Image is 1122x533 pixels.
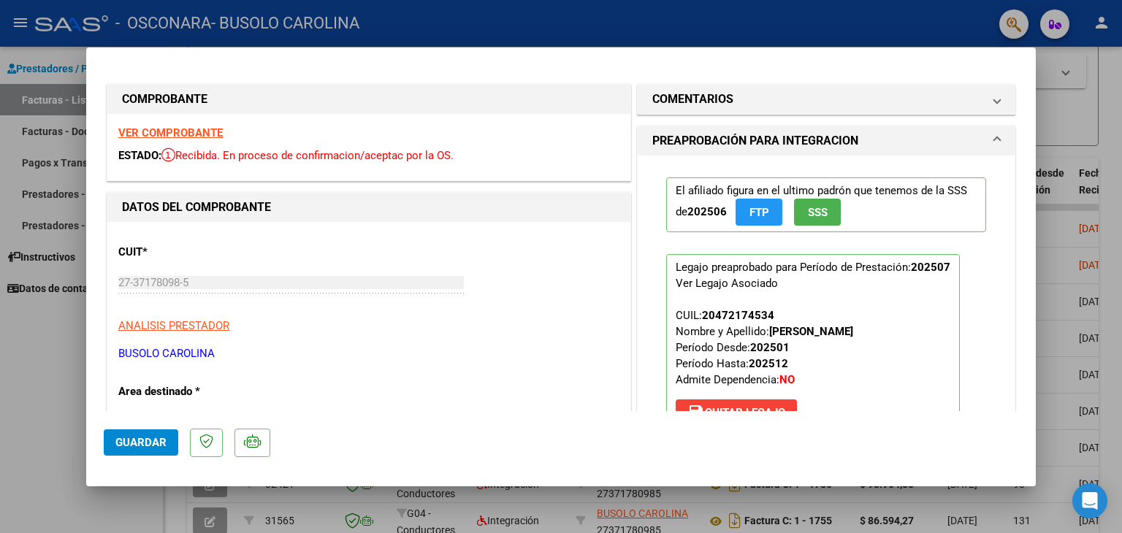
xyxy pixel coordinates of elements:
[1072,483,1107,518] div: Open Intercom Messenger
[638,156,1015,466] div: PREAPROBACIÓN PARA INTEGRACION
[676,275,778,291] div: Ver Legajo Asociado
[666,254,960,432] p: Legajo preaprobado para Período de Prestación:
[911,261,950,274] strong: 202507
[687,205,727,218] strong: 202506
[118,319,229,332] span: ANALISIS PRESTADOR
[769,325,853,338] strong: [PERSON_NAME]
[736,199,782,226] button: FTP
[122,200,271,214] strong: DATOS DEL COMPROBANTE
[638,85,1015,114] mat-expansion-panel-header: COMENTARIOS
[687,406,785,419] span: Quitar Legajo
[750,341,790,354] strong: 202501
[118,383,269,400] p: Area destinado *
[122,92,207,106] strong: COMPROBANTE
[118,244,269,261] p: CUIT
[676,399,797,426] button: Quitar Legajo
[749,206,769,219] span: FTP
[652,132,858,150] h1: PREAPROBACIÓN PARA INTEGRACION
[808,206,828,219] span: SSS
[104,429,178,456] button: Guardar
[161,149,454,162] span: Recibida. En proceso de confirmacion/aceptac por la OS.
[118,345,619,362] p: BUSOLO CAROLINA
[115,436,167,449] span: Guardar
[638,126,1015,156] mat-expansion-panel-header: PREAPROBACIÓN PARA INTEGRACION
[652,91,733,108] h1: COMENTARIOS
[676,309,853,386] span: CUIL: Nombre y Apellido: Período Desde: Período Hasta: Admite Dependencia:
[118,149,161,162] span: ESTADO:
[687,403,705,421] mat-icon: save
[794,199,841,226] button: SSS
[749,357,788,370] strong: 202512
[666,177,986,232] p: El afiliado figura en el ultimo padrón que tenemos de la SSS de
[779,373,795,386] strong: NO
[118,126,223,139] a: VER COMPROBANTE
[702,307,774,323] div: 20472174534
